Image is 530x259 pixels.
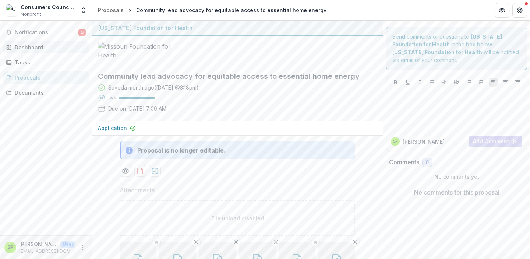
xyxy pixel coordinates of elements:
div: Sandra Padgett [393,140,397,143]
div: Saved a month ago ( [DATE] @ 3:18pm ) [108,84,199,91]
div: Documents [15,89,83,97]
p: Attachments [120,186,155,195]
button: Align Center [501,78,510,87]
span: 9 [78,29,86,36]
p: [EMAIL_ADDRESS][DOMAIN_NAME] [19,248,75,255]
p: [PERSON_NAME] [19,240,57,248]
button: Remove File [232,238,240,246]
button: Remove File [192,238,201,246]
button: Add Comment [469,136,522,147]
span: 0 [425,160,429,166]
h2: Community lead advocacy for equitable access to essential home energy [98,72,365,81]
button: More [78,243,87,252]
strong: [US_STATE] Foundation for Health [392,49,482,55]
p: [PERSON_NAME] [403,138,445,146]
nav: breadcrumb [95,5,329,15]
div: Proposals [15,74,83,81]
button: Bold [391,78,400,87]
span: Notifications [15,29,78,36]
h2: Comments [389,159,419,166]
div: Sandra Padgett [7,245,13,250]
button: download-proposal [134,165,146,177]
button: Partners [495,3,509,18]
a: Documents [3,87,89,99]
button: Align Right [513,78,522,87]
p: No comments for this proposal [414,188,499,197]
div: Proposals [98,6,124,14]
div: Community lead advocacy for equitable access to essential home energy [136,6,326,14]
button: Get Help [512,3,527,18]
button: Remove File [152,238,161,246]
button: Preview fefb88ad-e5ce-48ad-98e2-9ef4b10ec5e4-0.pdf [120,165,131,177]
button: download-proposal [149,165,161,177]
p: User [60,241,75,248]
button: Remove File [311,238,320,246]
div: Consumers Council of Mo Inc. [21,3,75,11]
button: Heading 2 [452,78,461,87]
div: [US_STATE] Foundation for Health [98,24,377,32]
span: Nonprofit [21,11,41,18]
button: Strike [428,78,437,87]
button: Align Left [489,78,498,87]
a: Dashboard [3,41,89,53]
a: Proposals [95,5,127,15]
button: Bullet List [464,78,473,87]
button: Notifications9 [3,27,89,38]
div: Dashboard [15,43,83,51]
button: Italicize [416,78,424,87]
div: Proposal is no longer editable. [137,146,226,155]
div: Send comments or questions to in the box below. will be notified via email of your comment. [386,27,527,70]
button: Ordered List [477,78,485,87]
img: Missouri Foundation for Health [98,42,172,60]
button: Open entity switcher [78,3,89,18]
button: Remove File [351,238,360,246]
a: Tasks [3,56,89,69]
a: Proposals [3,71,89,84]
img: Consumers Council of Mo Inc. [6,4,18,16]
button: Heading 1 [440,78,449,87]
div: Tasks [15,59,83,66]
p: No comments yet [389,173,524,181]
p: File upload disabled [211,214,264,222]
p: Due on [DATE] 7:00 AM [108,105,166,112]
p: 100 % [108,95,116,101]
p: Application [98,124,127,132]
button: Underline [403,78,412,87]
button: Remove File [271,238,280,246]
